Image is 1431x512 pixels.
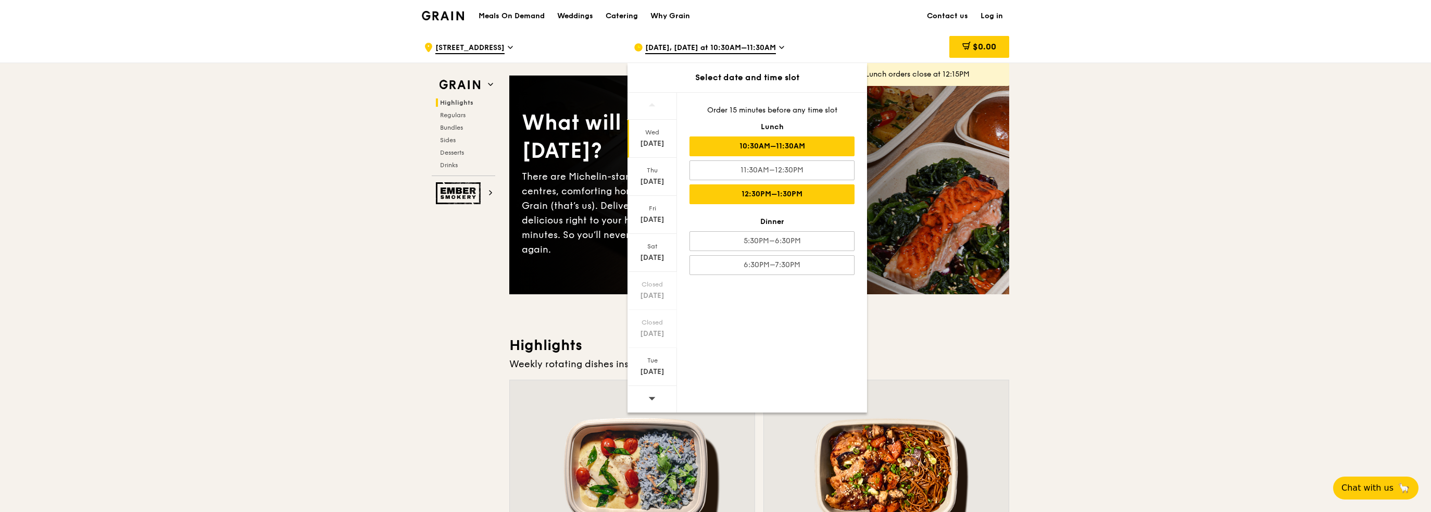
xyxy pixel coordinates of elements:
div: Closed [629,280,675,289]
span: [STREET_ADDRESS] [435,43,505,54]
div: Sat [629,242,675,251]
span: $0.00 [973,42,996,52]
a: Why Grain [644,1,696,32]
div: Tue [629,356,675,365]
div: Wed [629,128,675,136]
div: What will you eat [DATE]? [522,109,759,165]
a: Log in [974,1,1009,32]
div: There are Michelin-star restaurants, hawker centres, comforting home-cooked classics… and Grain (... [522,169,759,257]
div: Lunch [689,122,855,132]
div: [DATE] [629,329,675,339]
span: [DATE], [DATE] at 10:30AM–11:30AM [645,43,776,54]
h3: Highlights [509,336,1009,355]
div: 11:30AM–12:30PM [689,160,855,180]
div: Dinner [689,217,855,227]
span: Sides [440,136,456,144]
div: Weekly rotating dishes inspired by flavours from around the world. [509,357,1009,371]
div: [DATE] [629,215,675,225]
h1: Meals On Demand [479,11,545,21]
a: Catering [599,1,644,32]
span: Chat with us [1341,482,1394,494]
div: [DATE] [629,253,675,263]
div: Why Grain [650,1,690,32]
a: Weddings [551,1,599,32]
span: 🦙 [1398,482,1410,494]
div: Weddings [557,1,593,32]
div: [DATE] [629,139,675,149]
div: 10:30AM–11:30AM [689,136,855,156]
div: Catering [606,1,638,32]
div: Select date and time slot [627,71,867,84]
img: Grain web logo [436,76,484,94]
button: Chat with us🦙 [1333,477,1419,499]
img: Ember Smokery web logo [436,182,484,204]
div: [DATE] [629,177,675,187]
div: [DATE] [629,291,675,301]
div: Closed [629,318,675,327]
a: Contact us [921,1,974,32]
div: Fri [629,204,675,213]
div: Order 15 minutes before any time slot [689,105,855,116]
div: Thu [629,166,675,174]
div: 12:30PM–1:30PM [689,184,855,204]
span: Highlights [440,99,473,106]
div: [DATE] [629,367,675,377]
span: Desserts [440,149,464,156]
div: 5:30PM–6:30PM [689,231,855,251]
span: Regulars [440,111,466,119]
span: Drinks [440,161,458,169]
div: Lunch orders close at 12:15PM [865,69,1001,80]
div: 6:30PM–7:30PM [689,255,855,275]
span: Bundles [440,124,463,131]
img: Grain [422,11,464,20]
